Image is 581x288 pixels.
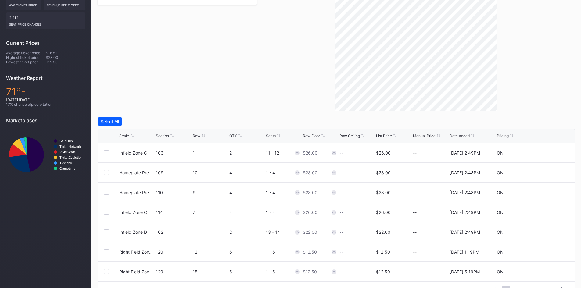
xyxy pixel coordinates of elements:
div: $12.50 [376,249,390,254]
div: 4 [229,190,264,195]
div: [DATE] 2:49PM [450,150,480,155]
div: 7 [193,210,228,215]
div: ON [497,269,504,274]
div: Right Field Zone L [119,269,154,274]
div: 114 [156,210,191,215]
div: $26.00 [303,150,317,155]
div: Weather Report [6,75,85,81]
div: 1 - 4 [266,190,301,195]
div: -- [413,249,448,254]
div: ON [497,190,504,195]
text: StubHub [59,139,73,143]
div: $26.00 [303,210,317,215]
div: Manual Price [413,133,436,138]
div: 15 [193,269,228,274]
div: $26.00 [376,210,391,215]
div: Lowest ticket price [6,60,46,64]
div: Pricing [497,133,509,138]
div: ON [497,150,504,155]
div: Row [193,133,200,138]
div: 2 [229,150,264,155]
div: Highest ticket price [6,55,46,60]
div: ON [497,210,504,215]
div: 1 - 4 [266,170,301,175]
div: -- [339,249,343,254]
div: 1 - 4 [266,210,301,215]
div: Seats [266,133,276,138]
div: 4 [229,170,264,175]
div: 120 [156,249,191,254]
div: -- [413,150,448,155]
div: [DATE] 1:19PM [450,249,479,254]
div: Revenue per ticket [47,1,83,7]
div: 102 [156,229,191,235]
div: 17 % chance of precipitation [6,102,85,107]
div: 110 [156,190,191,195]
div: $16.52 [46,51,85,55]
div: 2,212 [6,12,85,29]
div: Row Floor [303,133,320,138]
div: $26.00 [376,150,391,155]
div: -- [339,170,343,175]
div: $28.00 [46,55,85,60]
div: -- [413,210,448,215]
div: -- [413,229,448,235]
div: 103 [156,150,191,155]
div: Right Field Zone L [119,249,154,254]
div: [DATE] 2:48PM [450,170,480,175]
div: ON [497,170,504,175]
div: 1 [193,229,228,235]
div: 11 - 12 [266,150,301,155]
div: Scale [119,133,129,138]
div: $28.00 [376,170,391,175]
div: 1 [193,150,228,155]
div: 109 [156,170,191,175]
div: $12.50 [303,249,317,254]
div: Section [156,133,169,138]
div: [DATE] 5:19PM [450,269,480,274]
div: Date Added [450,133,470,138]
div: seat price changes [9,20,82,26]
div: 120 [156,269,191,274]
div: 5 [229,269,264,274]
div: Infield Zone C [119,210,147,215]
div: -- [339,150,343,155]
div: -- [339,229,343,235]
div: Avg ticket price [9,1,38,7]
text: Gametime [59,167,75,170]
div: -- [413,190,448,195]
div: [DATE] 2:49PM [450,229,480,235]
div: Infield Zone C [119,150,147,155]
div: Infield Zone D [119,229,147,235]
div: 1 - 6 [266,249,301,254]
div: $22.00 [303,229,317,235]
div: 1 - 5 [266,269,301,274]
div: ON [497,229,504,235]
div: ON [497,249,504,254]
div: Row Ceiling [339,133,360,138]
div: 12 [193,249,228,254]
div: Select All [101,119,119,124]
text: VividSeats [59,150,76,154]
svg: Chart title [6,128,85,181]
div: -- [413,170,448,175]
div: 71 [6,86,85,98]
span: ℉ [16,86,26,98]
div: 10 [193,170,228,175]
div: -- [339,269,343,274]
div: -- [339,210,343,215]
div: [DATE] 2:49PM [450,210,480,215]
div: 9 [193,190,228,195]
div: $28.00 [303,190,317,195]
div: -- [339,190,343,195]
div: 2 [229,229,264,235]
div: Average ticket price [6,51,46,55]
button: Select All [98,117,122,126]
div: $28.00 [376,190,391,195]
div: QTY [229,133,237,138]
text: TickPick [59,161,72,165]
div: $22.00 [376,229,390,235]
div: $28.00 [303,170,317,175]
div: 13 - 14 [266,229,301,235]
div: -- [413,269,448,274]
